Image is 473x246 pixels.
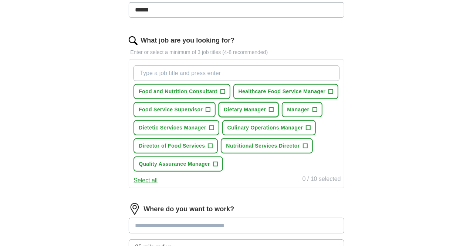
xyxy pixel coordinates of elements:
label: What job are you looking for? [141,36,234,46]
span: Nutritional Services Director [226,142,300,150]
button: Dietary Manager [219,102,279,117]
label: Where do you want to work? [143,204,234,214]
button: Quality Assurance Manager [134,156,223,172]
input: Type a job title and press enter [134,65,339,81]
span: Culinary Operations Manager [227,124,303,132]
div: 0 / 10 selected [303,175,341,185]
button: Dietetic Services Manager [134,120,219,135]
button: Select all [134,176,158,185]
button: Director of Food Services [134,138,218,154]
img: location.png [129,203,141,215]
button: Nutritional Services Director [221,138,312,154]
p: Enter or select a minimum of 3 job titles (4-8 recommended) [129,48,344,56]
button: Healthcare Food Service Manager [233,84,339,99]
span: Director of Food Services [139,142,205,150]
span: Food Service Supervisor [139,106,203,114]
span: Food and Nutrition Consultant [139,88,217,95]
span: Dietary Manager [224,106,266,114]
span: Dietetic Services Manager [139,124,206,132]
span: Manager [287,106,309,114]
img: search.png [129,36,138,45]
button: Manager [282,102,322,117]
button: Food and Nutrition Consultant [134,84,230,99]
button: Food Service Supervisor [134,102,216,117]
button: Culinary Operations Manager [222,120,316,135]
span: Healthcare Food Service Manager [239,88,326,95]
span: Quality Assurance Manager [139,160,210,168]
